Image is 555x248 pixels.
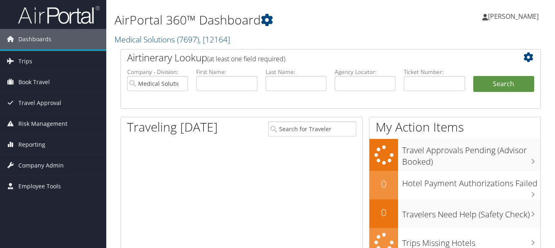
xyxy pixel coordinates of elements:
h1: Traveling [DATE] [127,118,218,136]
a: 0Travelers Need Help (Safety Check) [369,199,540,228]
h2: 0 [369,206,398,219]
span: , [ 12164 ] [199,34,230,45]
span: Employee Tools [18,176,61,197]
span: [PERSON_NAME] [488,12,539,21]
h3: Travel Approvals Pending (Advisor Booked) [402,141,540,168]
h3: Hotel Payment Authorizations Failed [402,174,540,189]
h3: Travelers Need Help (Safety Check) [402,205,540,220]
span: Book Travel [18,72,50,92]
label: Agency Locator: [335,68,396,76]
span: Dashboards [18,29,51,49]
input: Search for Traveler [268,121,356,136]
span: Reporting [18,134,45,155]
label: First Name: [196,68,257,76]
a: Medical Solutions [114,34,230,45]
span: Travel Approval [18,93,61,113]
span: (at least one field required) [207,54,285,63]
span: Risk Management [18,114,67,134]
span: Company Admin [18,155,64,176]
h1: AirPortal 360™ Dashboard [114,11,403,29]
a: 0Hotel Payment Authorizations Failed [369,171,540,199]
h2: 0 [369,177,398,191]
h2: Airtinerary Lookup [127,51,499,65]
a: [PERSON_NAME] [482,4,547,29]
a: Travel Approvals Pending (Advisor Booked) [369,139,540,170]
h1: My Action Items [369,118,540,136]
span: Trips [18,51,32,71]
label: Ticket Number: [404,68,465,76]
label: Company - Division: [127,68,188,76]
img: airportal-logo.png [18,5,100,25]
label: Last Name: [266,68,327,76]
button: Search [473,76,534,92]
span: ( 7697 ) [177,34,199,45]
